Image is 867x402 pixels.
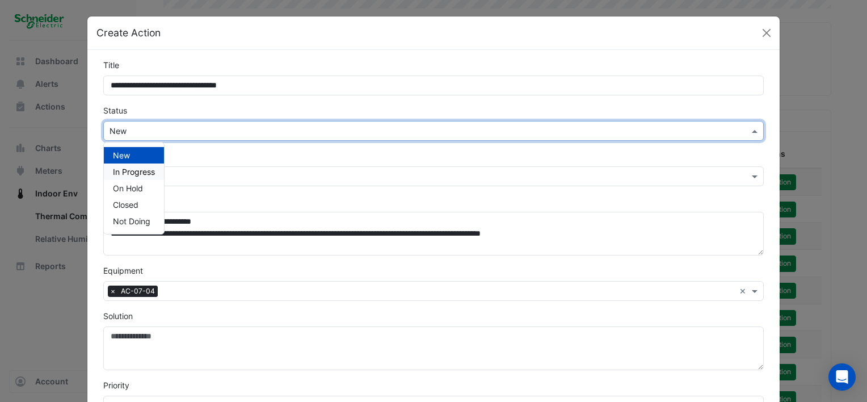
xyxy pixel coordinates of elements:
[113,216,150,226] span: Not Doing
[118,286,158,297] span: AC-07-04
[828,363,856,391] div: Open Intercom Messenger
[113,183,143,193] span: On Hold
[103,104,127,116] label: Status
[96,26,161,40] h5: Create Action
[103,379,129,391] label: Priority
[758,24,775,41] button: Close
[103,59,119,71] label: Title
[108,286,118,297] span: ×
[104,143,164,234] div: Options List
[103,265,143,277] label: Equipment
[113,150,130,160] span: New
[113,200,138,210] span: Closed
[103,310,133,322] label: Solution
[113,167,155,177] span: In Progress
[739,285,749,297] span: Clear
